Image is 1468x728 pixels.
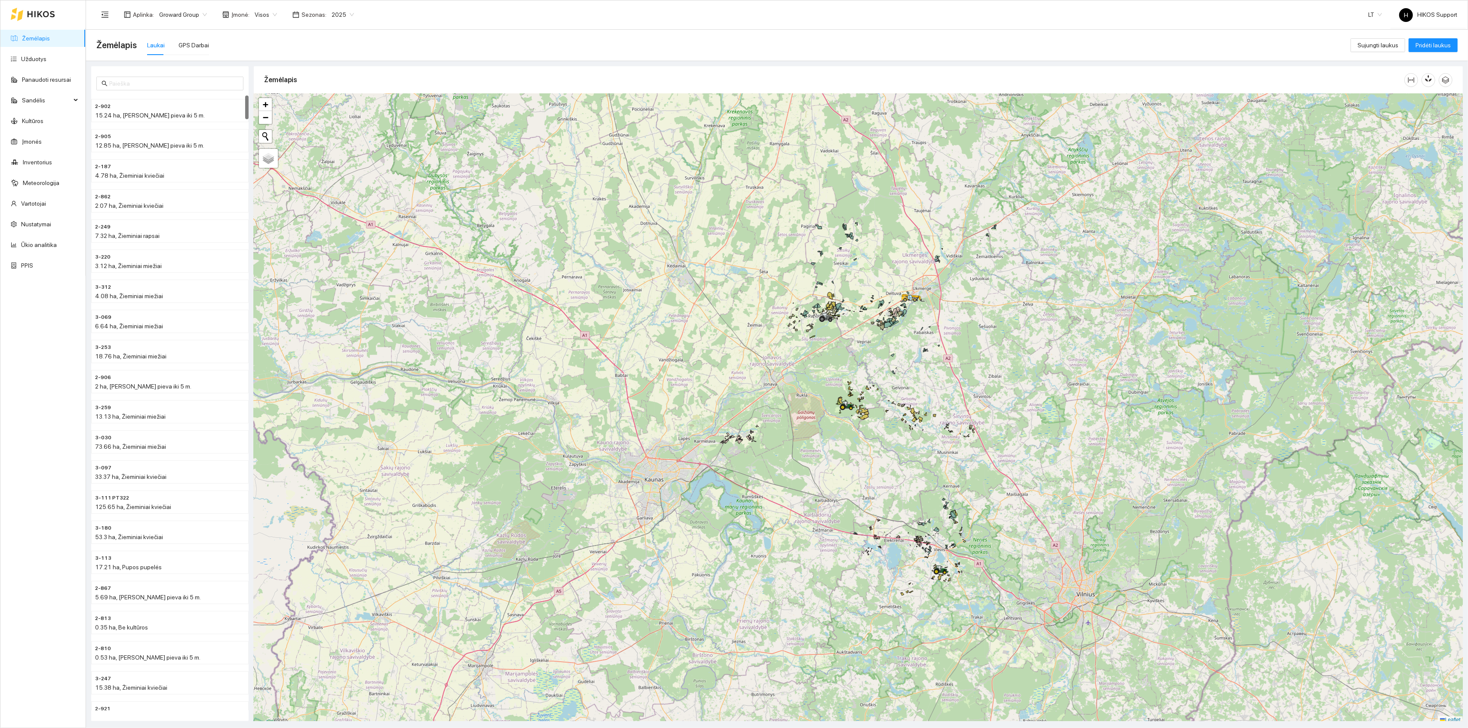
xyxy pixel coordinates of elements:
[95,554,111,562] span: 3-113
[22,117,43,124] a: Kultūros
[1404,73,1418,87] button: column-width
[1399,11,1457,18] span: HIKOS Support
[95,343,111,352] span: 3-253
[95,584,111,592] span: 2-867
[1351,38,1405,52] button: Sujungti laukus
[22,35,50,42] a: Žemėlapis
[95,202,163,209] span: 2.07 ha, Žieminiai kviečiai
[95,524,111,532] span: 3-180
[133,10,154,19] span: Aplinka :
[95,614,111,623] span: 2-813
[292,11,299,18] span: calendar
[23,179,59,186] a: Meteorologija
[21,221,51,228] a: Nustatymai
[302,10,326,19] span: Sezonas :
[95,193,111,201] span: 2-862
[95,645,111,653] span: 2-810
[124,11,131,18] span: layout
[1351,42,1405,49] a: Sujungti laukus
[101,11,109,19] span: menu-fold
[22,92,71,109] span: Sandėlis
[21,241,57,248] a: Ūkio analitika
[95,654,200,661] span: 0.53 ha, [PERSON_NAME] pieva iki 5 m.
[259,130,272,143] button: Initiate a new search
[95,313,111,321] span: 3-069
[259,111,272,124] a: Zoom out
[259,149,278,168] a: Layers
[96,38,137,52] span: Žemėlapis
[1440,717,1461,723] a: Leaflet
[95,142,204,149] span: 12.85 ha, [PERSON_NAME] pieva iki 5 m.
[95,232,160,239] span: 7.32 ha, Žieminiai rapsai
[21,200,46,207] a: Vartotojai
[95,383,191,390] span: 2 ha, [PERSON_NAME] pieva iki 5 m.
[1409,42,1458,49] a: Pridėti laukus
[231,10,249,19] span: Įmonė :
[147,40,165,50] div: Laukai
[95,594,201,601] span: 5.69 ha, [PERSON_NAME] pieva iki 5 m.
[332,8,354,21] span: 2025
[95,564,162,571] span: 17.21 ha, Pupos pupelės
[95,172,164,179] span: 4.78 ha, Žieminiai kviečiai
[259,98,272,111] a: Zoom in
[95,684,167,691] span: 15.38 ha, Žieminiai kviečiai
[95,102,111,111] span: 2-902
[95,624,148,631] span: 0.35 ha, Be kultūros
[255,8,277,21] span: Visos
[95,534,163,540] span: 53.3 ha, Žieminiai kviečiai
[21,262,33,269] a: PPIS
[95,253,111,261] span: 3-220
[263,99,268,110] span: +
[95,283,111,291] span: 3-312
[95,705,111,713] span: 2-921
[263,112,268,123] span: −
[95,323,163,330] span: 6.64 ha, Žieminiai miežiai
[95,675,111,683] span: 3-247
[1368,8,1382,21] span: LT
[95,163,111,171] span: 2-187
[95,503,171,510] span: 125.65 ha, Žieminiai kviečiai
[95,464,111,472] span: 3-097
[102,80,108,86] span: search
[23,159,52,166] a: Inventorius
[1357,40,1398,50] span: Sujungti laukus
[1409,38,1458,52] button: Pridėti laukus
[21,56,46,62] a: Užduotys
[95,494,129,502] span: 3-111 PT322
[159,8,207,21] span: Groward Group
[178,40,209,50] div: GPS Darbai
[109,79,238,88] input: Paieška
[222,11,229,18] span: shop
[95,443,166,450] span: 73.66 ha, Žieminiai miežiai
[96,6,114,23] button: menu-fold
[1404,8,1408,22] span: H
[95,293,163,299] span: 4.08 ha, Žieminiai miežiai
[95,112,205,119] span: 15.24 ha, [PERSON_NAME] pieva iki 5 m.
[95,353,166,360] span: 18.76 ha, Žieminiai miežiai
[95,434,111,442] span: 3-030
[95,133,111,141] span: 2-905
[22,76,71,83] a: Panaudoti resursai
[22,138,42,145] a: Įmonės
[1405,77,1418,83] span: column-width
[95,473,166,480] span: 33.37 ha, Žieminiai kviečiai
[95,404,111,412] span: 3-259
[95,413,166,420] span: 13.13 ha, Žieminiai miežiai
[95,223,111,231] span: 2-249
[1416,40,1451,50] span: Pridėti laukus
[264,68,1404,92] div: Žemėlapis
[95,262,162,269] span: 3.12 ha, Žieminiai miežiai
[95,373,111,382] span: 2-906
